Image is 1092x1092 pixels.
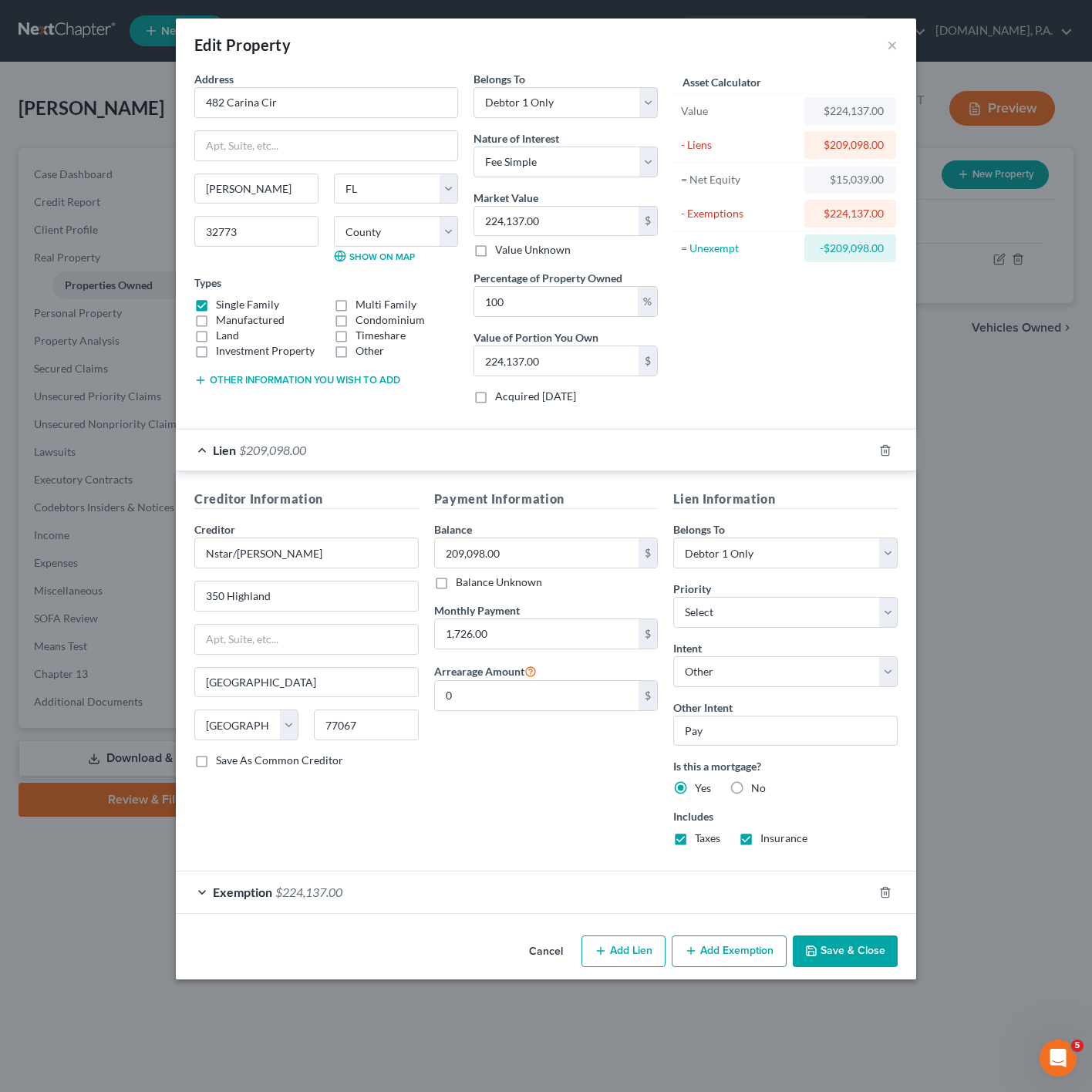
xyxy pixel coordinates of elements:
span: Priority [673,582,711,595]
label: Monthly Payment [434,602,520,618]
input: Enter zip... [194,216,318,247]
label: Is this a mortgage? [673,758,898,774]
label: Yes [695,780,711,796]
label: Acquired [DATE] [495,389,576,404]
label: Other Intent [673,699,733,716]
button: Add Exemption [672,935,787,968]
button: × [887,35,898,54]
input: Apt, Suite, etc... [195,131,457,160]
label: Arrearage Amount [434,662,537,680]
div: $ [639,619,657,649]
input: Enter city... [195,174,318,204]
div: Edit Property [194,34,291,56]
button: Save & Close [793,935,898,968]
input: Enter address... [195,581,418,611]
div: $15,039.00 [817,172,884,187]
div: Value [681,103,797,119]
span: Belongs To [474,72,525,86]
label: Land [216,328,239,343]
button: Add Lien [581,935,666,968]
div: $ [639,207,657,236]
button: Cancel [517,937,575,968]
input: Specify... [673,716,898,747]
label: Save As Common Creditor [216,753,343,768]
label: Balance [434,521,472,538]
label: Balance Unknown [456,575,542,590]
span: Exemption [213,885,272,899]
div: $224,137.00 [817,206,884,221]
input: Apt, Suite, etc... [195,625,418,654]
span: Belongs To [673,523,725,536]
label: Value of Portion You Own [474,329,598,345]
span: Address [194,72,234,86]
div: $ [639,681,657,710]
span: Lien [213,443,236,457]
label: Market Value [474,190,538,206]
label: Insurance [760,831,807,846]
label: Manufactured [216,312,285,328]
input: Enter zip... [314,709,418,740]
label: Value Unknown [495,242,571,258]
input: 0.00 [435,619,639,649]
input: 0.00 [435,681,639,710]
label: Intent [673,640,702,656]
div: = Unexempt [681,241,797,256]
label: Percentage of Property Owned [474,270,622,286]
button: Other information you wish to add [194,374,400,386]
h5: Lien Information [673,490,898,509]
h5: Payment Information [434,490,659,509]
div: - Exemptions [681,206,797,221]
div: $224,137.00 [817,103,884,119]
iframe: Intercom live chat [1040,1040,1077,1077]
input: Enter address... [195,88,457,117]
label: Investment Property [216,343,315,359]
input: 0.00 [474,287,638,316]
label: Timeshare [356,328,406,343]
h5: Creditor Information [194,490,419,509]
input: 0.00 [474,207,639,236]
label: Multi Family [356,297,416,312]
div: $ [639,346,657,376]
span: $209,098.00 [239,443,306,457]
label: Includes [673,808,898,824]
div: - Liens [681,137,797,153]
span: 5 [1071,1040,1084,1052]
a: Show on Map [334,250,415,262]
div: = Net Equity [681,172,797,187]
label: Asset Calculator [682,74,761,90]
div: $209,098.00 [817,137,884,153]
input: Search creditor by name... [194,538,419,568]
span: Creditor [194,523,235,536]
label: Nature of Interest [474,130,559,147]
input: Enter city... [195,668,418,697]
label: Other [356,343,384,359]
input: 0.00 [435,538,639,568]
input: 0.00 [474,346,639,376]
div: % [638,287,657,316]
label: Condominium [356,312,425,328]
div: -$209,098.00 [817,241,884,256]
div: $ [639,538,657,568]
label: Types [194,275,221,291]
label: Single Family [216,297,279,312]
span: $224,137.00 [275,885,342,899]
label: No [751,780,766,796]
label: Taxes [695,831,720,846]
